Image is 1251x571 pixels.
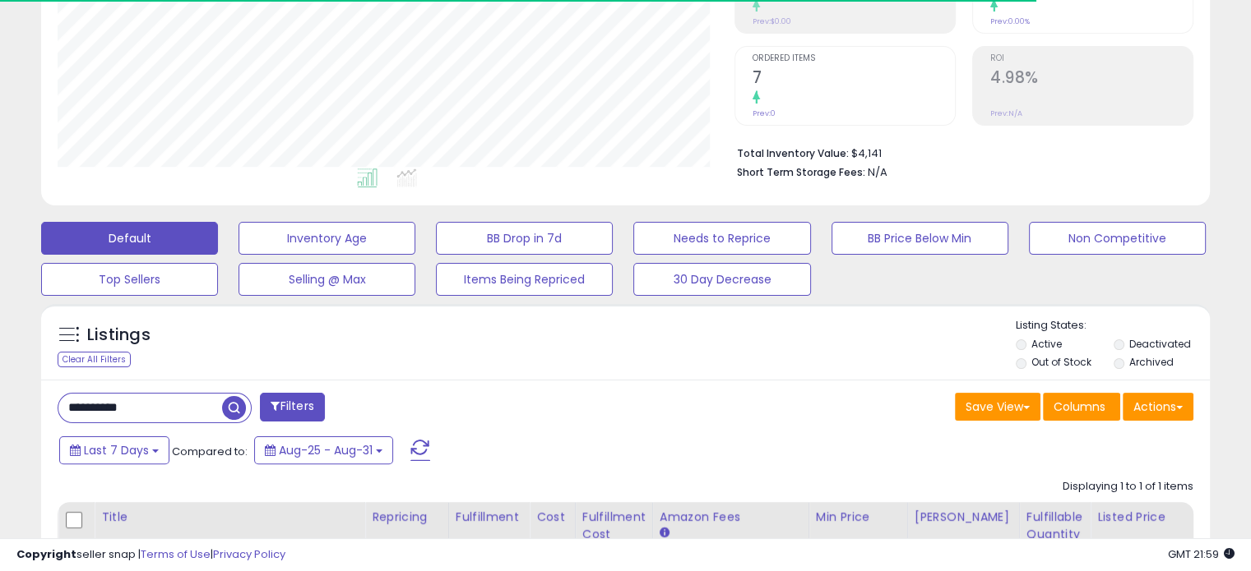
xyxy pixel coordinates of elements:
label: Active [1031,337,1062,351]
button: Items Being Repriced [436,263,613,296]
button: Inventory Age [239,222,415,255]
li: $4,141 [737,142,1181,162]
b: Total Inventory Value: [737,146,849,160]
button: Selling @ Max [239,263,415,296]
span: N/A [868,164,887,180]
div: Repricing [372,509,442,526]
span: Last 7 Days [84,442,149,458]
div: Title [101,509,358,526]
span: Ordered Items [753,54,955,63]
span: Aug-25 - Aug-31 [279,442,373,458]
span: Compared to: [172,444,248,459]
label: Out of Stock [1031,355,1091,369]
div: seller snap | | [16,547,285,563]
small: Prev: 0.00% [990,16,1030,26]
label: Deactivated [1128,337,1190,351]
div: Listed Price [1097,509,1239,526]
small: Prev: N/A [990,108,1022,118]
p: Listing States: [1016,318,1210,334]
label: Archived [1128,355,1173,369]
button: Filters [260,393,324,421]
div: Fulfillment Cost [582,509,646,543]
button: BB Price Below Min [832,222,1008,255]
small: Prev: $0.00 [753,16,791,26]
strong: Copyright [16,546,76,562]
span: Columns [1054,398,1105,415]
div: Cost [536,509,568,526]
h5: Listings [87,324,151,347]
small: Prev: 0 [753,108,776,118]
button: BB Drop in 7d [436,222,613,255]
a: Terms of Use [141,546,211,562]
button: Aug-25 - Aug-31 [254,436,393,464]
button: Needs to Reprice [633,222,810,255]
button: Actions [1123,393,1193,421]
span: ROI [990,54,1193,63]
button: Last 7 Days [59,436,169,464]
div: Min Price [816,509,901,526]
h2: 4.98% [990,68,1193,90]
button: Default [41,222,218,255]
div: Displaying 1 to 1 of 1 items [1063,479,1193,495]
button: Save View [955,393,1040,421]
button: Non Competitive [1029,222,1206,255]
button: 30 Day Decrease [633,263,810,296]
div: [PERSON_NAME] [915,509,1012,526]
button: Top Sellers [41,263,218,296]
button: Columns [1043,393,1120,421]
a: Privacy Policy [213,546,285,562]
h2: 7 [753,68,955,90]
div: Clear All Filters [58,352,131,367]
div: Fulfillable Quantity [1026,509,1083,543]
div: Amazon Fees [660,509,802,526]
span: 2025-09-8 21:59 GMT [1168,546,1235,562]
b: Short Term Storage Fees: [737,165,865,179]
div: Fulfillment [456,509,522,526]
